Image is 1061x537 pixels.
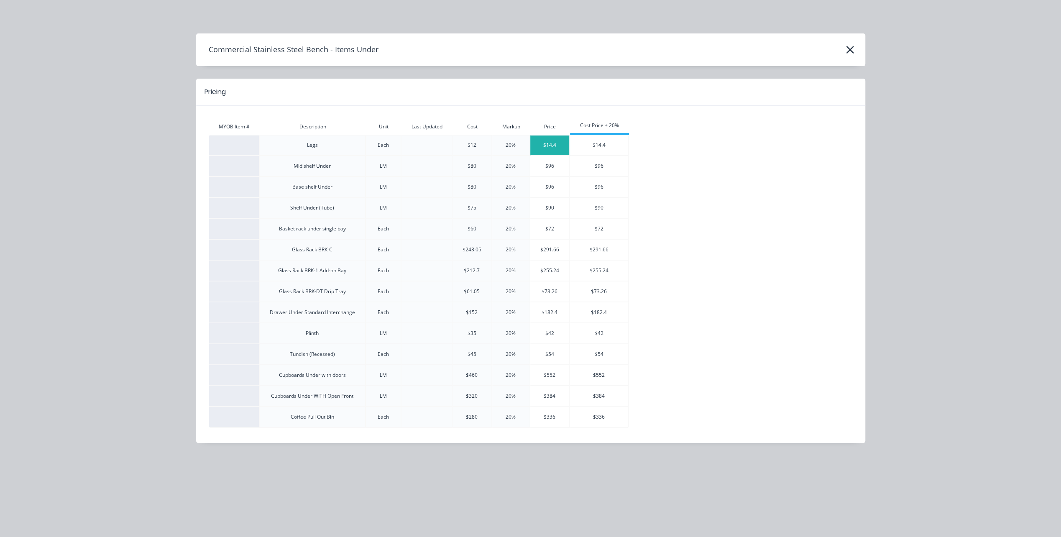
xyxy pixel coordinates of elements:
div: 20% [492,309,529,316]
div: $73.26 [570,288,628,295]
div: Unit [366,123,401,130]
div: $182.4 [570,309,628,316]
div: 20% [492,267,529,274]
div: Glass Rack BRK-C [260,246,365,253]
div: $336 [530,413,569,421]
div: 20% [492,371,529,379]
div: Description [260,123,366,130]
div: LM [366,330,401,337]
div: 20% [492,392,529,400]
div: Each [366,350,401,358]
div: $35 [453,330,491,337]
div: LM [366,183,401,191]
div: Price [530,123,570,130]
div: $552 [530,371,569,379]
div: $61.05 [453,288,491,295]
div: Shelf Under (Tube) [260,204,365,212]
div: Drawer Under Standard Interchange [260,309,365,316]
div: $96 [530,162,569,170]
div: Each [366,141,401,149]
div: 20% [492,162,529,170]
div: Each [366,225,401,233]
div: Each [366,309,401,316]
div: Glass Rack BRK-DT Drip Tray [260,288,365,295]
div: $291.66 [570,246,628,253]
div: LM [366,392,401,400]
div: $14.4 [530,141,569,149]
div: $42 [570,330,628,337]
div: Last Updated [401,123,453,130]
div: $72 [530,225,569,233]
div: 20% [492,204,529,212]
div: $320 [453,392,491,400]
div: $72 [570,225,628,233]
div: Mid shelf Under [260,162,365,170]
div: $182.4 [530,309,569,316]
div: LM [366,204,401,212]
div: $75 [453,204,491,212]
div: Each [366,246,401,253]
div: Basket rack under single bay [260,225,365,233]
div: Each [366,413,401,421]
div: $384 [570,392,628,400]
div: $45 [453,350,491,358]
div: 20% [492,288,529,295]
div: 20% [492,350,529,358]
div: Cost [453,123,492,130]
div: LM [366,371,401,379]
div: $12 [453,141,491,149]
div: 20% [492,246,529,253]
div: $96 [530,183,569,191]
div: $384 [530,392,569,400]
div: 20% [492,183,529,191]
div: $96 [570,162,628,170]
div: Cupboards Under WITH Open Front [260,392,365,400]
div: 20% [492,413,529,421]
div: Legs [260,141,365,149]
div: $90 [570,204,628,212]
div: Plinth [260,330,365,337]
div: $255.24 [530,267,569,274]
div: LM [366,162,401,170]
div: Each [366,267,401,274]
div: Tundish (Recessed) [260,350,365,358]
div: $73.26 [530,288,569,295]
div: MYOB Item # [209,123,260,130]
div: Pricing [205,87,226,97]
div: $80 [453,183,491,191]
div: Base shelf Under [260,183,365,191]
div: Coffee Pull Out Bin [260,413,365,421]
div: Cost Price + 20% [570,122,629,129]
div: Glass Rack BRK-1 Add-on Bay [260,267,365,274]
div: $54 [570,350,628,358]
div: Markup [492,123,530,130]
h4: Commercial Stainless Steel Bench - Items Under [196,42,378,58]
div: $243.05 [453,246,491,253]
div: $212.7 [453,267,491,274]
div: $280 [453,413,491,421]
div: $291.66 [530,246,569,253]
div: 20% [492,330,529,337]
div: $552 [570,371,628,379]
div: $90 [530,204,569,212]
div: $60 [453,225,491,233]
div: $96 [570,183,628,191]
div: $14.4 [570,141,628,149]
div: $54 [530,350,569,358]
div: Each [366,288,401,295]
div: $152 [453,309,491,316]
div: 20% [492,225,529,233]
div: $336 [570,413,628,421]
div: $42 [530,330,569,337]
div: 20% [492,141,529,149]
div: $80 [453,162,491,170]
div: Cupboards Under with doors [260,371,365,379]
div: $255.24 [570,267,628,274]
div: $460 [453,371,491,379]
